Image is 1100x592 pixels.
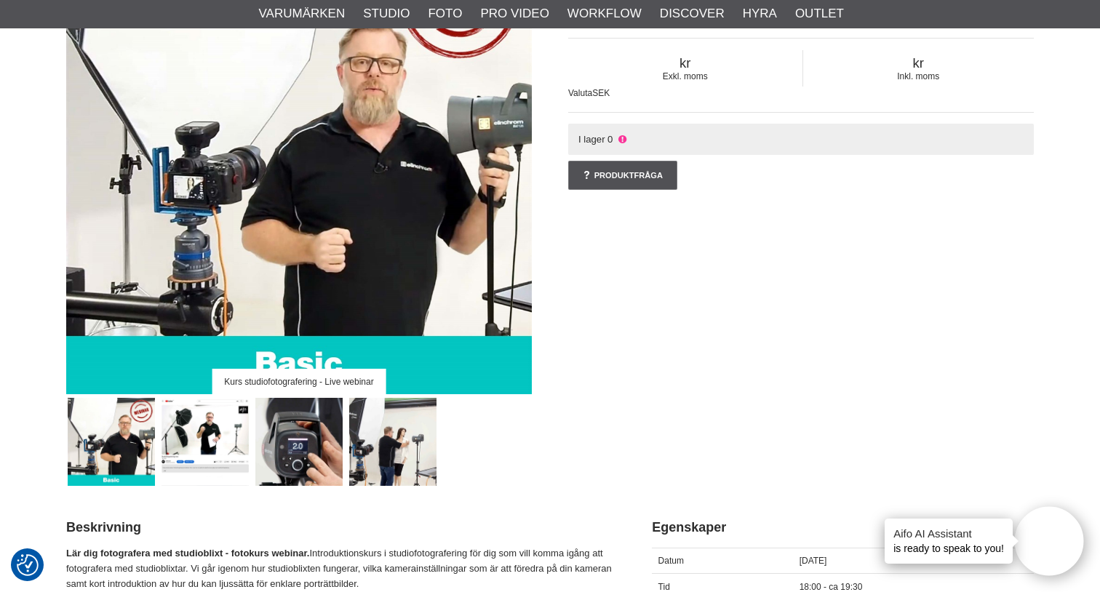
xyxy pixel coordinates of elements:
a: Foto [428,4,462,23]
span: I lager [578,134,605,145]
strong: Lär dig fotografera med studioblixt - fotokurs webinar. [66,548,309,559]
span: 18:00 - ca 19:30 [800,582,863,592]
span: Inkl. moms [803,71,1035,81]
a: Studio [363,4,410,23]
a: Workflow [567,4,642,23]
div: Kurs studiofotografering - Live webinar [212,369,386,394]
img: Revisit consent button [17,554,39,576]
span: Datum [658,556,684,566]
img: Vi visar hur du ställer in blixt och kamera [255,398,343,486]
h4: Aifo AI Assistant [893,526,1004,541]
span: [DATE] [800,556,827,566]
div: is ready to speak to you! [885,519,1013,564]
h2: Beskrivning [66,519,615,537]
span: Exkl. moms [568,71,802,81]
a: Hyra [743,4,777,23]
span: 0 [607,134,613,145]
a: Discover [660,4,725,23]
a: Outlet [795,4,844,23]
img: Kurs studiofotografering - Live webinar [68,398,156,486]
span: Tid [658,582,670,592]
a: Produktfråga [568,161,677,190]
span: Valuta [568,88,592,98]
a: Pro Video [480,4,549,23]
img: Häng med på live webinar - lär dig studiofotografering [162,398,250,486]
p: Introduktionskurs i studiofotografering för dig som vill komma igång att fotografera med studiobl... [66,546,615,591]
h2: Egenskaper [652,519,1034,537]
img: Vi visar några snygga ljussättningar [349,398,437,486]
span: SEK [592,88,610,98]
a: Varumärken [259,4,346,23]
i: Ej i lager [616,134,628,145]
button: Samtyckesinställningar [17,552,39,578]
